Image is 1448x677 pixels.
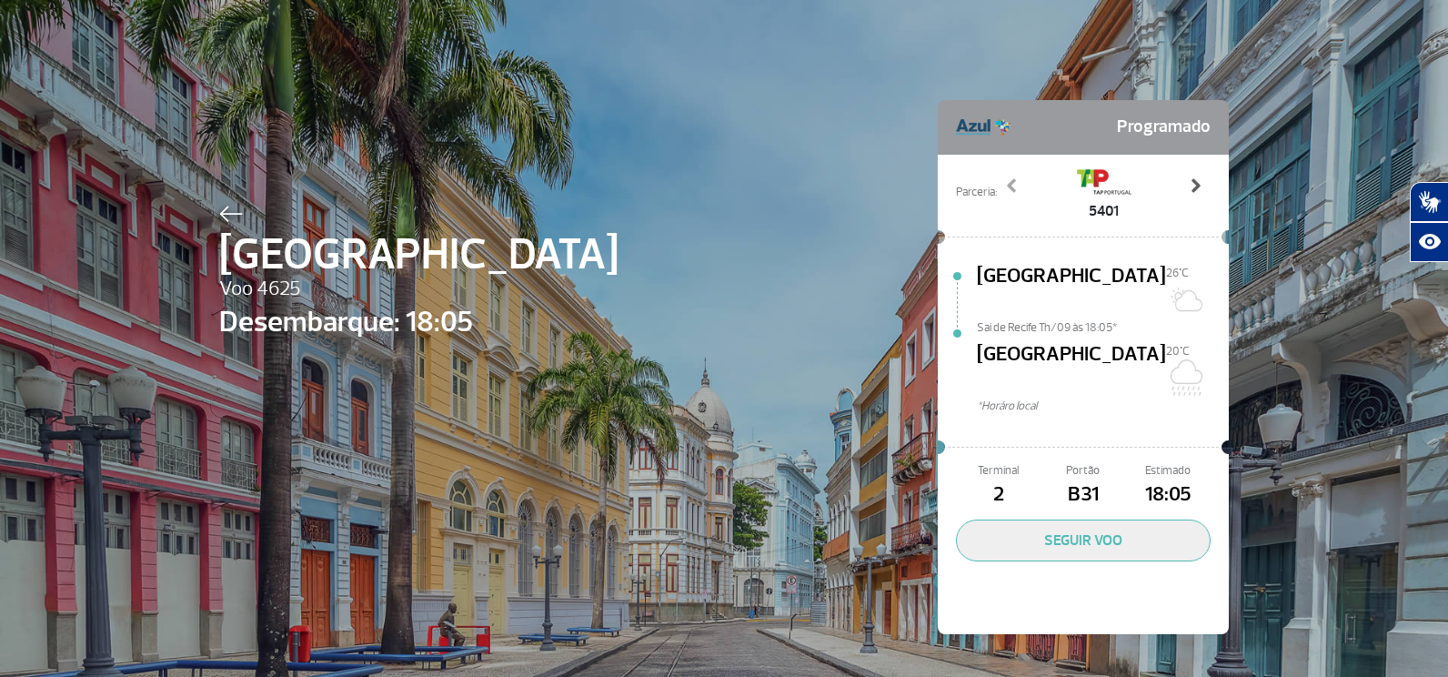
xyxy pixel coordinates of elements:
span: [GEOGRAPHIC_DATA] [977,339,1166,398]
span: 18:05 [1126,480,1211,510]
span: B31 [1041,480,1125,510]
span: 26°C [1166,266,1189,280]
span: Voo 4625 [219,274,618,305]
div: Plugin de acessibilidade da Hand Talk. [1410,182,1448,262]
button: Abrir tradutor de língua de sinais. [1410,182,1448,222]
span: Portão [1041,462,1125,480]
span: 2 [956,480,1041,510]
span: [GEOGRAPHIC_DATA] [219,222,618,288]
span: Sai de Recife Th/09 às 18:05* [977,319,1229,332]
span: *Horáro local [977,398,1229,415]
span: Programado [1117,109,1211,146]
span: 5401 [1077,200,1131,222]
img: Sol com muitas nuvens [1166,281,1202,318]
span: Terminal [956,462,1041,480]
span: 20°C [1166,344,1190,359]
span: Desembarque: 18:05 [219,300,618,344]
span: Estimado [1126,462,1211,480]
img: Chuvoso [1166,359,1202,396]
button: Abrir recursos assistivos. [1410,222,1448,262]
span: Parceria: [956,184,997,201]
span: [GEOGRAPHIC_DATA] [977,261,1166,319]
button: SEGUIR VOO [956,520,1211,561]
